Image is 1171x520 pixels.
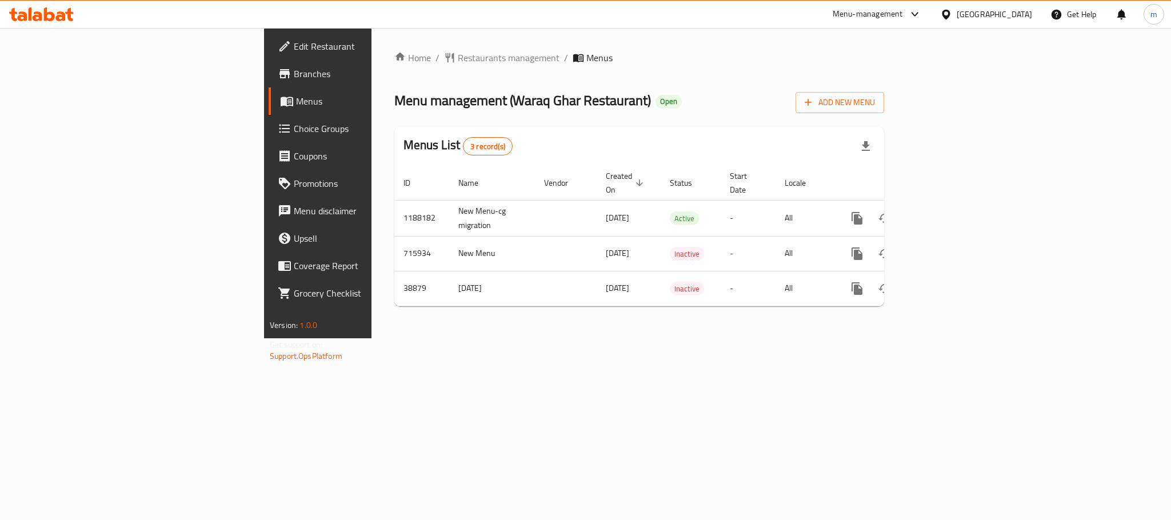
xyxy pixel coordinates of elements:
th: Actions [834,166,962,201]
span: Version: [270,318,298,333]
td: All [776,271,834,306]
a: Coverage Report [269,252,459,279]
td: - [721,236,776,271]
td: - [721,271,776,306]
button: Change Status [871,240,898,267]
li: / [564,51,568,65]
td: All [776,236,834,271]
a: Support.OpsPlatform [270,349,342,363]
button: more [844,205,871,232]
div: Inactive [670,247,704,261]
table: enhanced table [394,166,962,306]
h2: Menus List [403,137,513,155]
nav: breadcrumb [394,51,884,65]
span: Inactive [670,247,704,261]
span: Get support on: [270,337,322,352]
a: Choice Groups [269,115,459,142]
span: Name [458,176,493,190]
span: Restaurants management [458,51,559,65]
span: Vendor [544,176,583,190]
span: Menus [586,51,613,65]
div: Total records count [463,137,513,155]
span: Edit Restaurant [294,39,450,53]
a: Grocery Checklist [269,279,459,307]
span: Add New Menu [805,95,875,110]
span: 3 record(s) [463,141,512,152]
span: m [1150,8,1157,21]
a: Edit Restaurant [269,33,459,60]
span: [DATE] [606,281,629,295]
span: Menus [296,94,450,108]
a: Menus [269,87,459,115]
span: ID [403,176,425,190]
div: Menu-management [833,7,903,21]
span: Status [670,176,707,190]
span: Upsell [294,231,450,245]
div: Open [656,95,682,109]
td: All [776,200,834,236]
span: 1.0.0 [299,318,317,333]
span: [DATE] [606,246,629,261]
a: Promotions [269,170,459,197]
span: Coverage Report [294,259,450,273]
a: Coupons [269,142,459,170]
div: [GEOGRAPHIC_DATA] [957,8,1032,21]
span: Choice Groups [294,122,450,135]
span: Open [656,97,682,106]
span: Promotions [294,177,450,190]
span: Active [670,212,699,225]
td: - [721,200,776,236]
span: Created On [606,169,647,197]
a: Menu disclaimer [269,197,459,225]
span: [DATE] [606,210,629,225]
button: Change Status [871,275,898,302]
span: Inactive [670,282,704,295]
button: more [844,240,871,267]
span: Start Date [730,169,762,197]
div: Export file [852,133,880,160]
span: Branches [294,67,450,81]
button: Change Status [871,205,898,232]
a: Upsell [269,225,459,252]
td: New Menu [449,236,535,271]
span: Coupons [294,149,450,163]
button: Add New Menu [796,92,884,113]
span: Locale [785,176,821,190]
span: Grocery Checklist [294,286,450,300]
td: New Menu-cg migration [449,200,535,236]
a: Branches [269,60,459,87]
span: Menu management ( Waraq Ghar Restaurant ) [394,87,651,113]
a: Restaurants management [444,51,559,65]
button: more [844,275,871,302]
td: [DATE] [449,271,535,306]
span: Menu disclaimer [294,204,450,218]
